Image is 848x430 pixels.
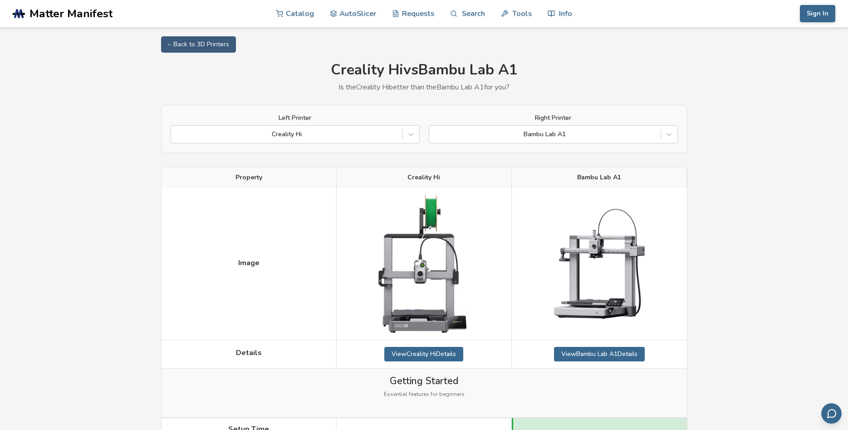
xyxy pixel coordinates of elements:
p: Is the Creality Hi better than the Bambu Lab A1 for you? [161,83,687,91]
span: Creality Hi [407,174,440,181]
span: Property [235,174,262,181]
button: Sign In [800,5,835,22]
img: Bambu Lab A1 [554,209,645,318]
span: Bambu Lab A1 [577,174,621,181]
label: Left Printer [171,114,420,122]
h1: Creality Hi vs Bambu Lab A1 [161,62,687,79]
a: ViewBambu Lab A1Details [554,347,645,361]
span: Matter Manifest [29,7,113,20]
a: ViewCreality HiDetails [384,347,463,361]
span: Essential features for beginners [384,391,465,398]
button: Send feedback via email [821,403,842,424]
input: Creality Hi [176,131,177,138]
img: Creality Hi [378,195,469,332]
label: Right Printer [429,114,678,122]
input: Bambu Lab A1 [434,131,436,138]
span: Image [238,259,260,267]
span: Getting Started [390,376,458,386]
span: Details [236,349,262,357]
a: ← Back to 3D Printers [161,36,236,53]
